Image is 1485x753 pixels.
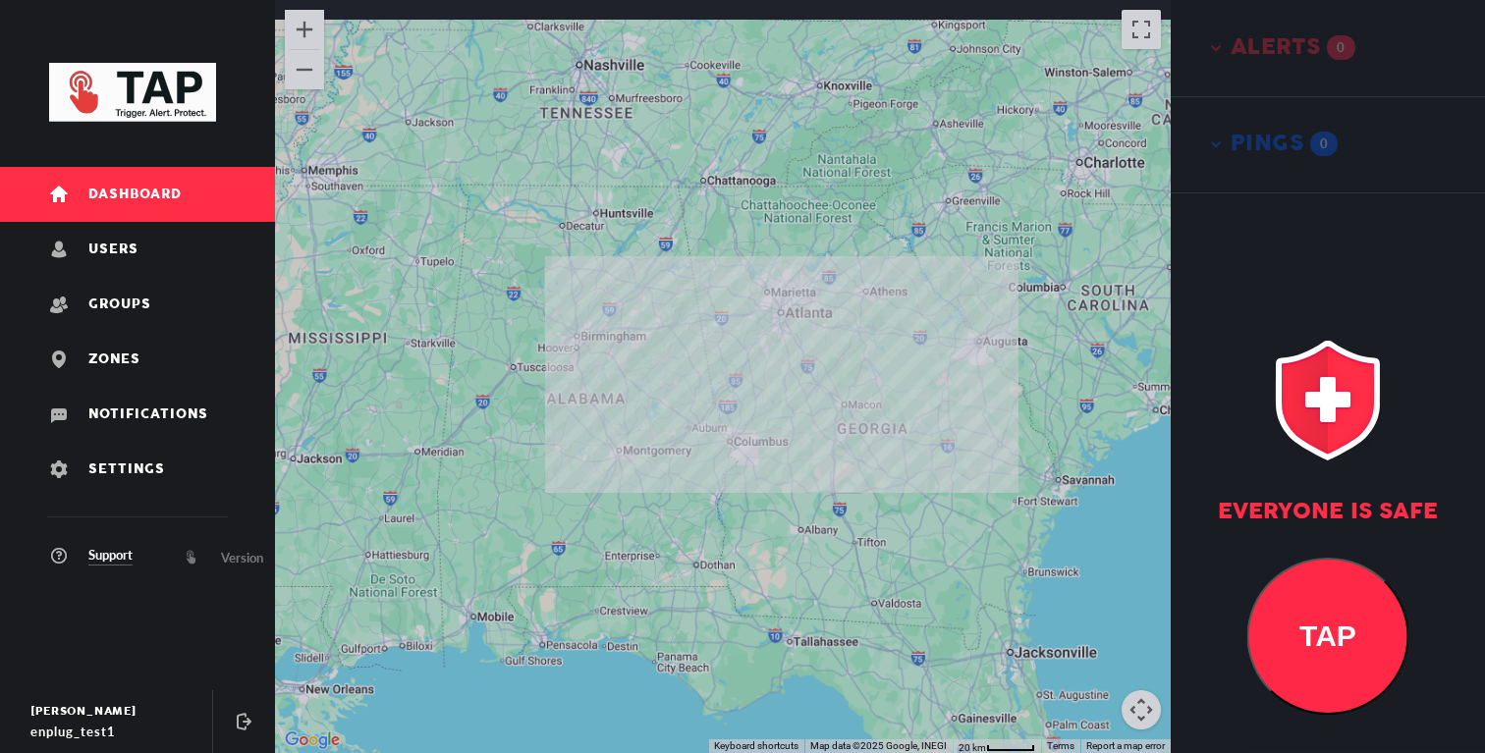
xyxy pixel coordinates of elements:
h2: TAP [1249,619,1407,653]
button: TAP [1247,558,1409,715]
span: 20 km [959,742,986,753]
div: enplug_test1 [30,722,193,741]
button: Zoom in [285,10,324,49]
button: Toggle fullscreen view [1122,10,1161,49]
span: Notifications [88,407,208,422]
span: Map data ©2025 Google, INEGI [810,740,947,751]
span: Dashboard [88,188,182,202]
span: Settings [88,462,165,477]
a: Report a map error [1086,740,1165,751]
button: Map Scale: 20 km per 46 pixels [953,739,1041,753]
button: Zoom out [285,50,324,89]
span: Support [88,545,133,565]
a: Open this area in Google Maps (opens a new window) [280,727,345,753]
span: Version [221,548,263,567]
a: Support [49,546,133,566]
span: Zones [88,352,140,367]
div: Everyone is safe [1171,499,1485,526]
button: Keyboard shortcuts [714,739,798,753]
span: Users [88,242,138,257]
button: Map camera controls [1122,690,1161,729]
a: Terms [1047,740,1074,751]
div: [PERSON_NAME] [30,702,193,722]
img: Google [280,727,345,753]
span: Groups [88,297,151,312]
